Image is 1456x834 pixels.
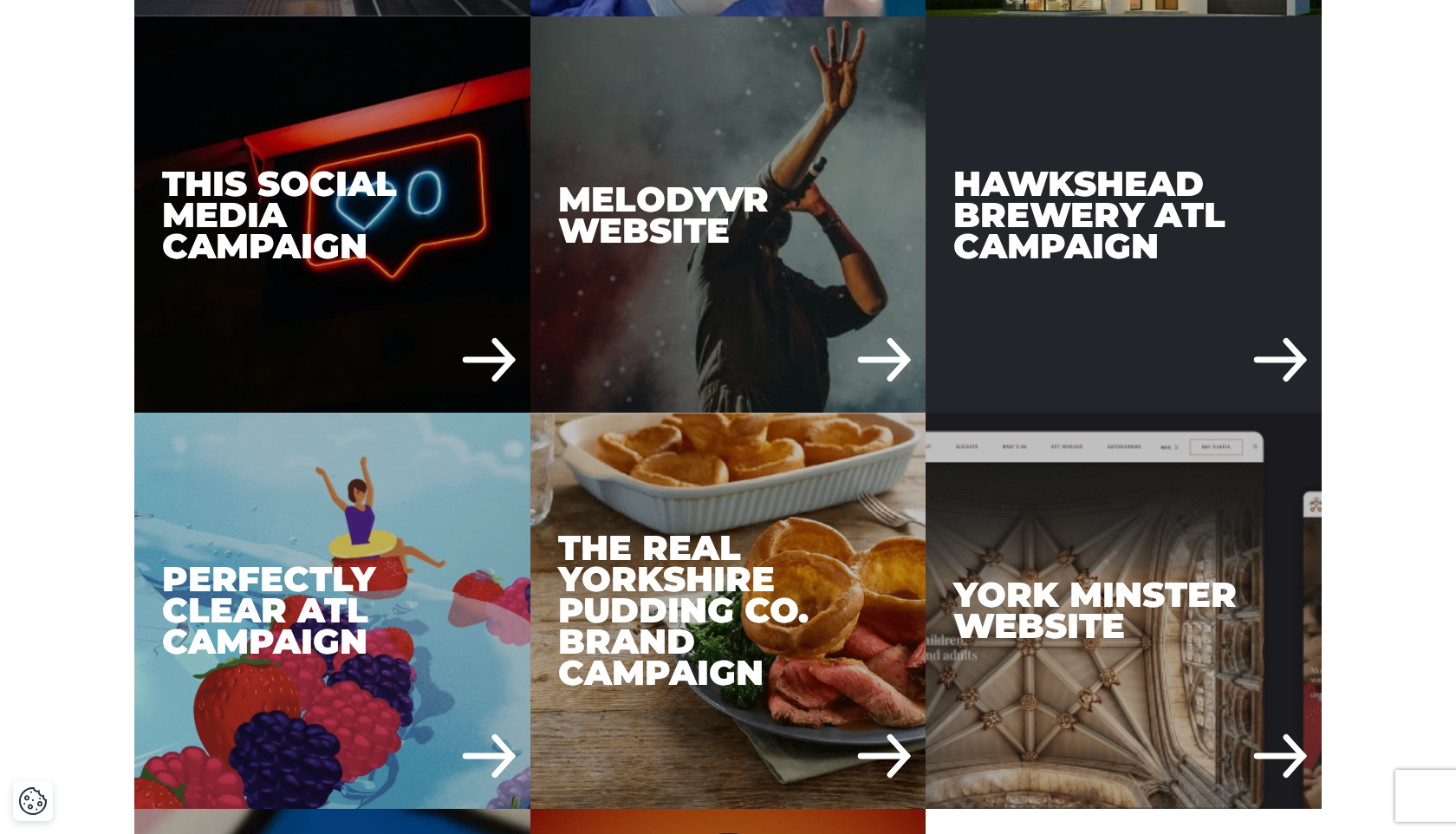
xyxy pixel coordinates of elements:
[134,16,530,413] div: THIS Social Media Campaign
[926,413,1322,809] div: York Minster Website
[530,413,926,809] div: The Real Yorkshire Pudding Co. Brand Campaign
[134,413,530,809] div: Perfectly Clear ATL Campaign
[530,16,926,413] a: MelodyVR Website MelodyVR Website
[530,16,926,413] div: MelodyVR Website
[926,16,1322,413] a: Hawkshead Brewery ATL Campaign Hawkshead Brewery ATL Campaign
[926,16,1322,413] div: Hawkshead Brewery ATL Campaign
[134,413,530,809] a: Perfectly Clear ATL Campaign Perfectly Clear ATL Campaign
[926,413,1322,809] a: York Minster Website York Minster Website
[18,786,48,816] button: Cookie Settings
[530,413,926,809] a: The Real Yorkshire Pudding Co. Brand Campaign The Real Yorkshire Pudding Co. Brand Campaign
[134,16,530,413] a: THIS Social Media Campaign THIS Social Media Campaign
[18,786,48,816] img: Revisit consent button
